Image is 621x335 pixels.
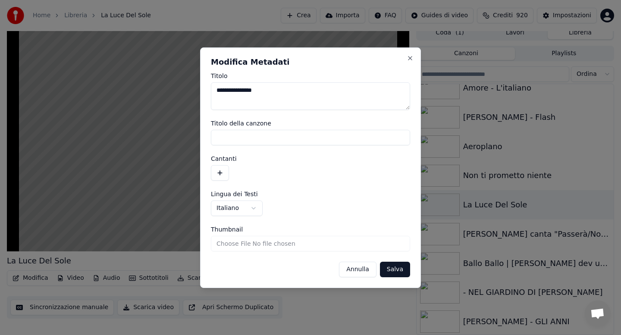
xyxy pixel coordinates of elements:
h2: Modifica Metadati [211,58,410,66]
button: Annulla [339,262,376,277]
label: Titolo [211,73,410,79]
label: Cantanti [211,156,410,162]
span: Lingua dei Testi [211,191,258,197]
label: Titolo della canzone [211,120,410,126]
span: Thumbnail [211,226,243,232]
button: Salva [380,262,410,277]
